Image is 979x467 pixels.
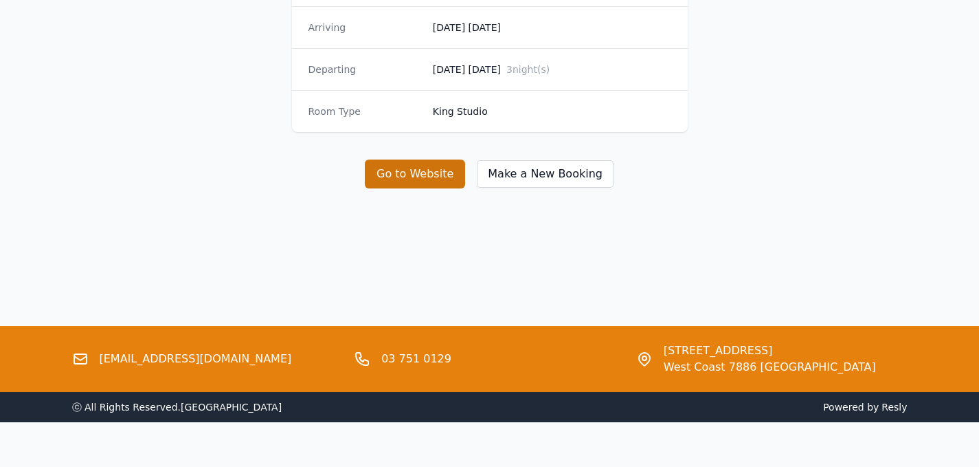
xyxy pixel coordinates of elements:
dt: Room Type [308,105,422,118]
span: ⓒ All Rights Reserved. [GEOGRAPHIC_DATA] [72,402,282,413]
a: [EMAIL_ADDRESS][DOMAIN_NAME] [100,351,292,367]
dt: Arriving [308,21,422,34]
dd: [DATE] [DATE] [433,21,671,34]
button: Go to Website [365,160,465,188]
a: Resly [881,402,907,413]
a: Go to Website [365,167,476,180]
span: Powered by [495,400,908,414]
a: 03 751 0129 [381,351,451,367]
dd: [DATE] [DATE] [433,63,671,76]
button: Make a New Booking [476,160,614,188]
span: West Coast 7886 [GEOGRAPHIC_DATA] [664,359,876,376]
dd: King Studio [433,105,671,118]
dt: Departing [308,63,422,76]
span: [STREET_ADDRESS] [664,343,876,359]
span: 3 night(s) [506,64,550,75]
